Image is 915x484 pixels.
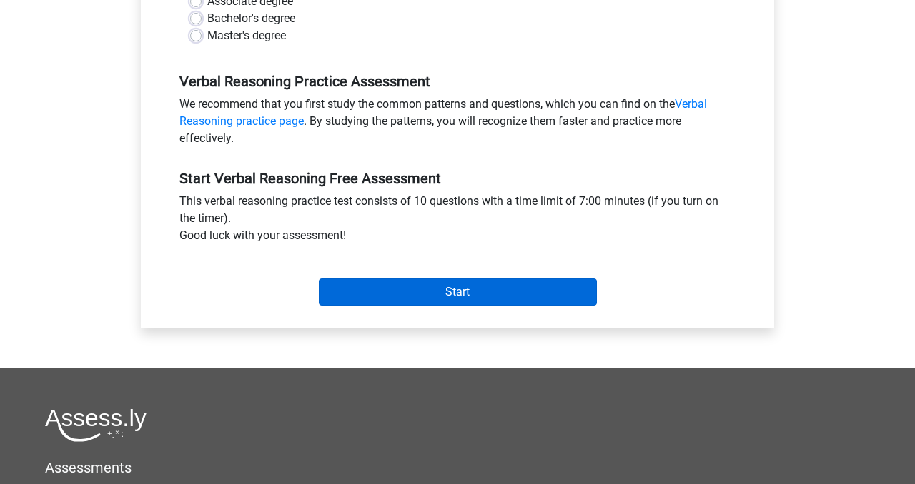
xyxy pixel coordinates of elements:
label: Master's degree [207,27,286,44]
label: Bachelor's degree [207,10,295,27]
img: Assessly logo [45,408,147,442]
input: Start [319,278,597,306]
h5: Verbal Reasoning Practice Assessment [179,73,736,90]
div: We recommend that you first study the common patterns and questions, which you can find on the . ... [169,96,746,153]
h5: Start Verbal Reasoning Free Assessment [179,170,736,187]
div: This verbal reasoning practice test consists of 10 questions with a time limit of 7:00 minutes (i... [169,193,746,250]
h5: Assessments [45,459,870,476]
